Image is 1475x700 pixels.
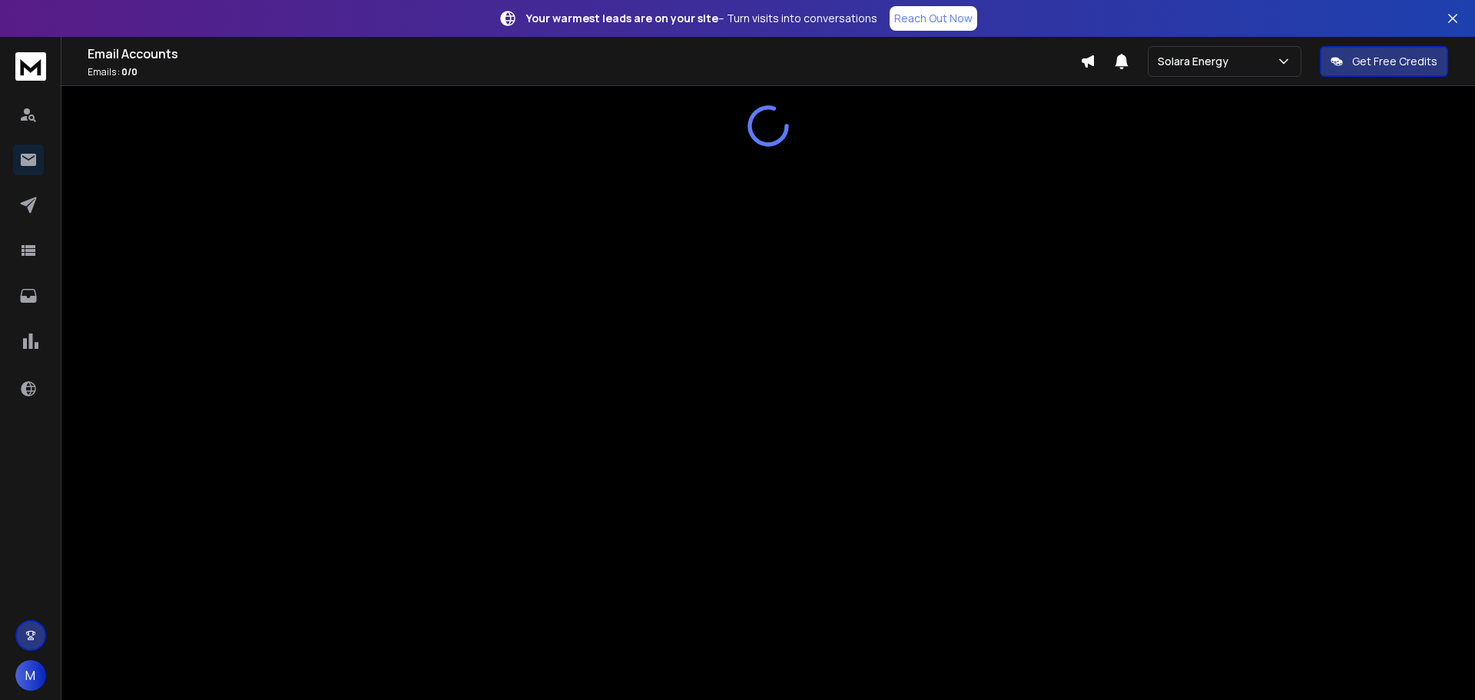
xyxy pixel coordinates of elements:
h1: Email Accounts [88,45,1080,63]
p: – Turn visits into conversations [526,11,877,26]
img: logo [15,52,46,81]
p: Solara Energy [1158,54,1235,69]
p: Emails : [88,66,1080,78]
button: M [15,660,46,691]
p: Get Free Credits [1352,54,1437,69]
strong: Your warmest leads are on your site [526,11,718,25]
span: 0 / 0 [121,65,138,78]
p: Reach Out Now [894,11,973,26]
a: Reach Out Now [890,6,977,31]
button: Get Free Credits [1320,46,1448,77]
